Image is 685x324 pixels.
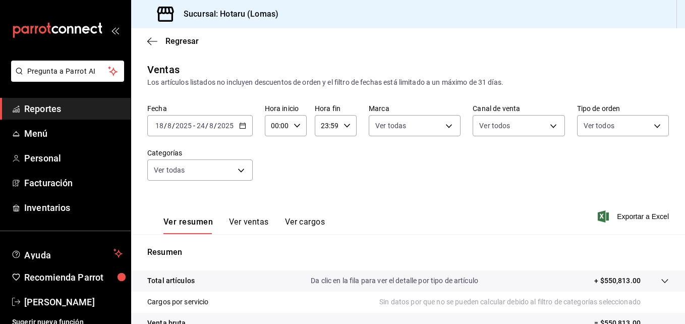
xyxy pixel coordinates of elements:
[147,105,253,112] label: Fecha
[147,246,669,258] p: Resumen
[111,26,119,34] button: open_drawer_menu
[473,105,564,112] label: Canal de venta
[147,297,209,307] p: Cargos por servicio
[24,201,123,214] span: Inventarios
[379,297,669,307] p: Sin datos por que no se pueden calcular debido al filtro de categorías seleccionado
[285,217,325,234] button: Ver cargos
[7,73,124,84] a: Pregunta a Parrot AI
[24,247,109,259] span: Ayuda
[147,36,199,46] button: Regresar
[229,217,269,234] button: Ver ventas
[24,151,123,165] span: Personal
[163,217,213,234] button: Ver resumen
[167,122,172,130] input: --
[154,165,185,175] span: Ver todas
[24,295,123,309] span: [PERSON_NAME]
[24,127,123,140] span: Menú
[147,276,195,286] p: Total artículos
[369,105,461,112] label: Marca
[479,121,510,131] span: Ver todos
[196,122,205,130] input: --
[165,36,199,46] span: Regresar
[164,122,167,130] span: /
[11,61,124,82] button: Pregunta a Parrot AI
[217,122,234,130] input: ----
[315,105,357,112] label: Hora fin
[594,276,641,286] p: + $550,813.00
[265,105,307,112] label: Hora inicio
[24,102,123,116] span: Reportes
[214,122,217,130] span: /
[24,176,123,190] span: Facturación
[577,105,669,112] label: Tipo de orden
[176,8,278,20] h3: Sucursal: Hotaru (Lomas)
[311,276,478,286] p: Da clic en la fila para ver el detalle por tipo de artículo
[172,122,175,130] span: /
[205,122,208,130] span: /
[147,149,253,156] label: Categorías
[193,122,195,130] span: -
[147,62,180,77] div: Ventas
[584,121,614,131] span: Ver todos
[155,122,164,130] input: --
[147,77,669,88] div: Los artículos listados no incluyen descuentos de orden y el filtro de fechas está limitado a un m...
[375,121,406,131] span: Ver todas
[209,122,214,130] input: --
[175,122,192,130] input: ----
[27,66,108,77] span: Pregunta a Parrot AI
[24,271,123,284] span: Recomienda Parrot
[600,210,669,223] button: Exportar a Excel
[163,217,325,234] div: navigation tabs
